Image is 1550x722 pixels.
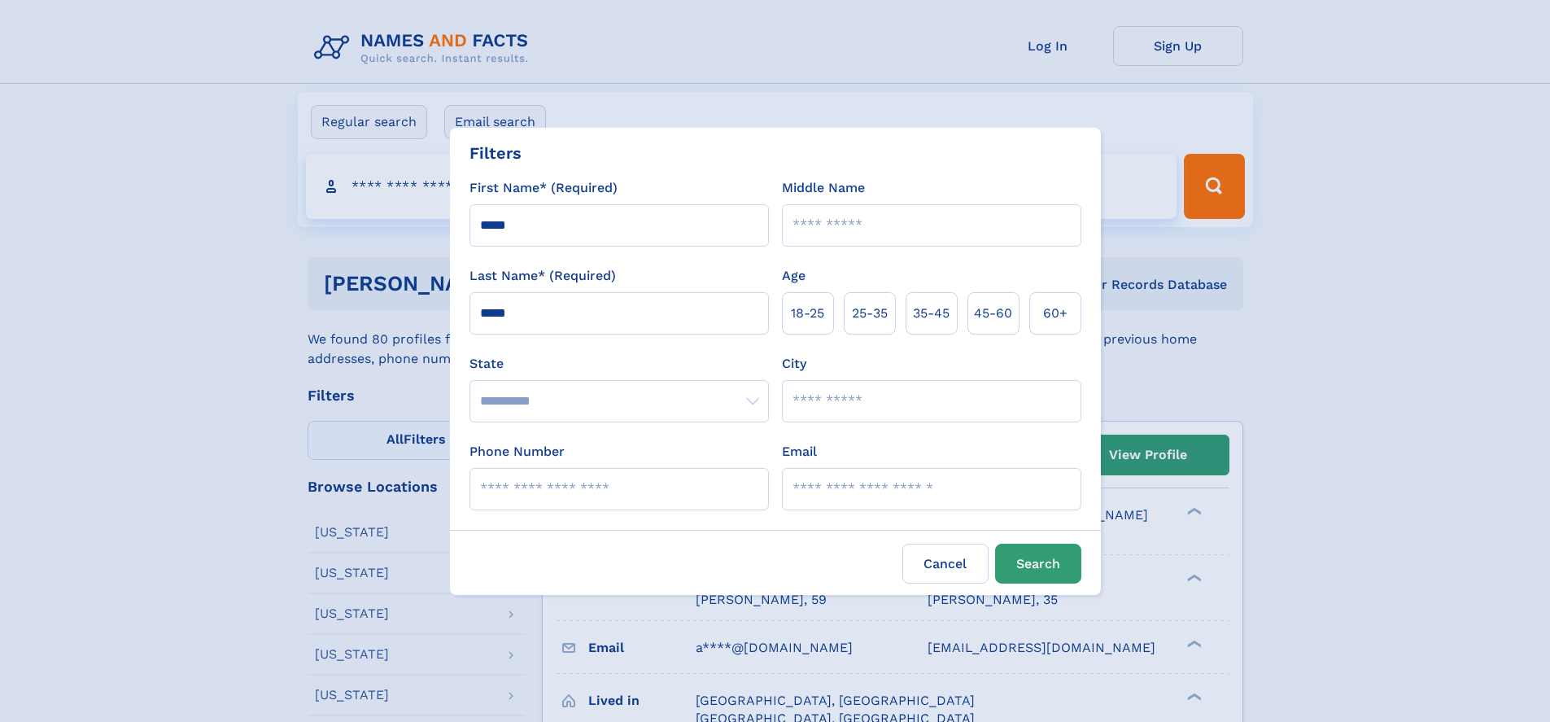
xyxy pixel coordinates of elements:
label: Age [782,266,806,286]
label: First Name* (Required) [469,178,618,198]
div: Filters [469,141,522,165]
label: Cancel [902,544,989,584]
label: Last Name* (Required) [469,266,616,286]
button: Search [995,544,1081,584]
span: 25‑35 [852,304,888,323]
span: 45‑60 [974,304,1012,323]
span: 60+ [1043,304,1068,323]
label: City [782,354,806,374]
label: State [469,354,769,374]
label: Email [782,442,817,462]
span: 18‑25 [791,304,824,323]
label: Phone Number [469,442,565,462]
span: 35‑45 [913,304,950,323]
label: Middle Name [782,178,865,198]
